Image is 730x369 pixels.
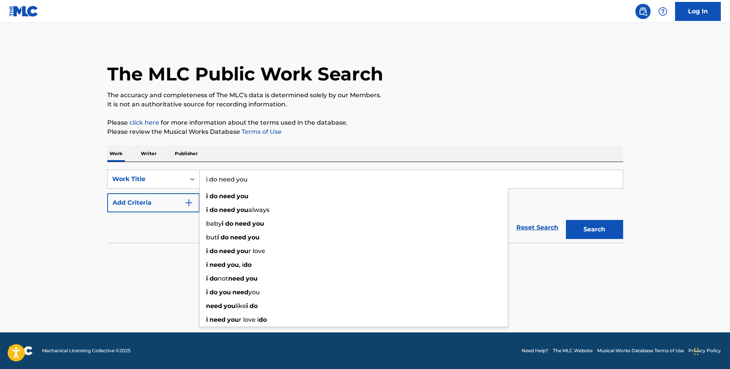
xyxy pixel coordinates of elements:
span: , i [239,261,243,268]
p: Publisher [172,146,200,162]
span: not [218,275,228,282]
strong: do [243,261,251,268]
strong: do [250,302,258,310]
strong: do [259,316,267,323]
strong: i [206,261,208,268]
strong: i [206,289,208,296]
p: It is not an authoritative source for recording information. [107,100,623,109]
form: Search Form [107,170,623,243]
strong: you [237,206,248,213]
strong: do [225,220,233,227]
span: you [248,289,260,296]
p: Work [107,146,125,162]
a: Log In [675,2,721,21]
strong: do [209,193,218,200]
img: search [638,7,648,16]
div: Work Title [112,175,181,184]
p: Please for more information about the terms used in the database. [107,118,623,127]
a: Need Help? [522,347,548,354]
span: baby [206,220,222,227]
a: The MLC Website [553,347,593,354]
strong: you [227,261,239,268]
span: but [206,234,217,241]
a: click here [129,119,159,126]
iframe: Chat Widget [692,332,730,369]
a: Public Search [635,4,651,19]
strong: need [219,193,235,200]
strong: do [209,247,218,255]
strong: you [237,247,248,255]
strong: you [227,316,239,323]
p: The accuracy and completeness of The MLC's data is determined solely by our Members. [107,91,623,100]
strong: do [221,234,229,241]
img: MLC Logo [9,6,39,17]
strong: i [206,206,208,213]
img: logo [9,346,33,355]
strong: you [219,289,231,296]
strong: need [235,220,251,227]
strong: do [209,275,218,282]
strong: you [252,220,264,227]
span: Mechanical Licensing Collective © 2025 [42,347,131,354]
strong: i [217,234,219,241]
a: Musical Works Database Terms of Use [597,347,684,354]
button: Search [566,220,623,239]
span: like [235,302,246,310]
strong: i [222,220,224,227]
strong: need [209,316,226,323]
button: Add Criteria [107,193,200,212]
span: r love i [239,316,259,323]
span: r love [248,247,265,255]
div: Drag [694,340,699,363]
strong: i [206,316,208,323]
a: Reset Search [512,219,562,236]
strong: need [206,302,222,310]
strong: need [219,206,235,213]
strong: i [206,275,208,282]
strong: need [228,275,244,282]
strong: i [206,193,208,200]
a: Terms of Use [240,128,282,135]
strong: need [232,289,248,296]
strong: you [237,193,248,200]
strong: do [209,206,218,213]
strong: you [224,302,235,310]
a: Privacy Policy [688,347,721,354]
strong: need [209,261,226,268]
strong: you [246,275,258,282]
img: 9d2ae6d4665cec9f34b9.svg [184,198,193,207]
strong: need [230,234,246,241]
div: Help [655,4,670,19]
strong: i [246,302,248,310]
strong: do [209,289,218,296]
img: help [658,7,667,16]
p: Writer [139,146,159,162]
span: always [248,206,269,213]
h1: The MLC Public Work Search [107,63,383,85]
strong: i [206,247,208,255]
strong: need [219,247,235,255]
p: Please review the Musical Works Database [107,127,623,136]
strong: you [248,234,259,241]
